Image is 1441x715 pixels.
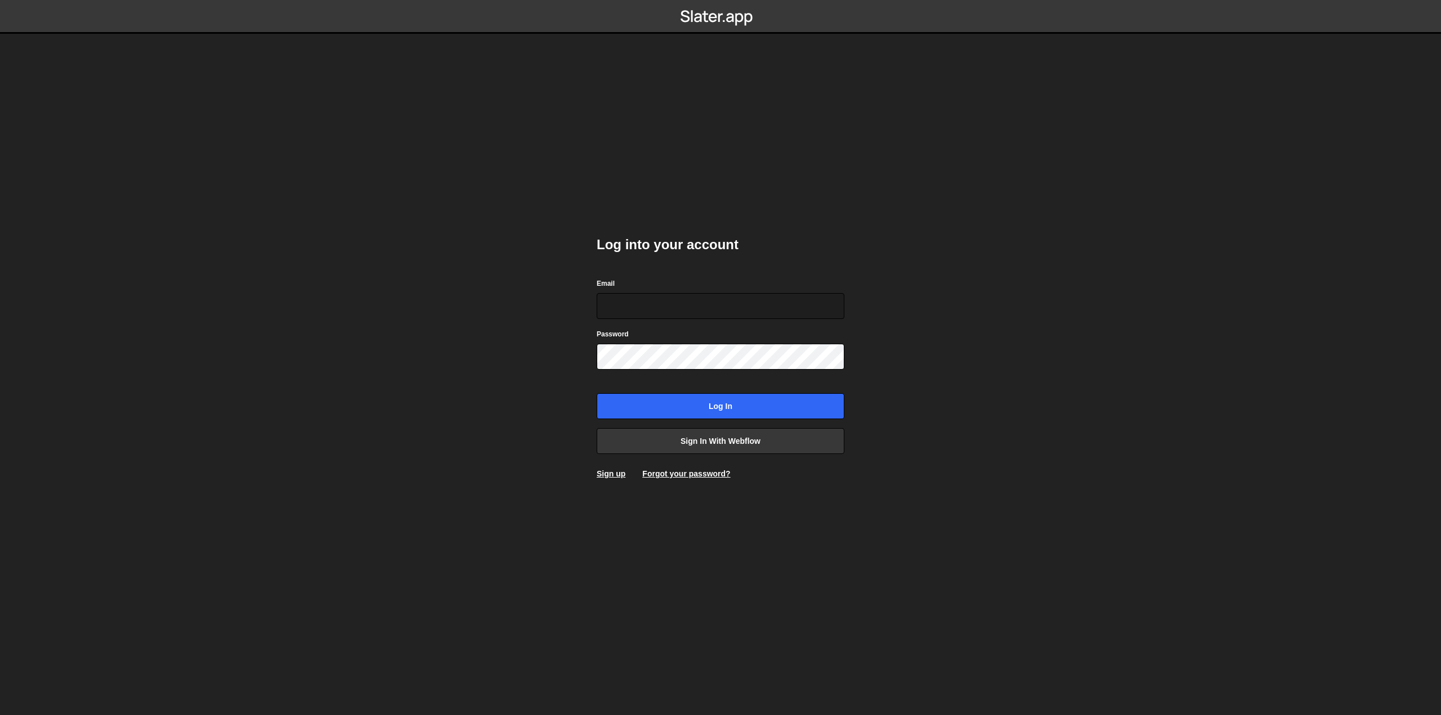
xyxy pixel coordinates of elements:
[597,469,625,478] a: Sign up
[597,428,844,454] a: Sign in with Webflow
[597,393,844,419] input: Log in
[597,329,629,340] label: Password
[597,278,615,289] label: Email
[642,469,730,478] a: Forgot your password?
[597,236,844,254] h2: Log into your account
